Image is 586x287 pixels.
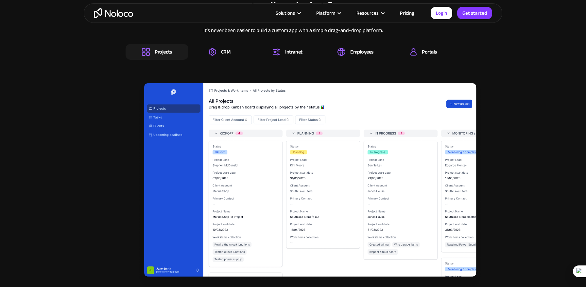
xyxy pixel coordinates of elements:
[422,48,437,56] div: Portals
[155,48,172,56] div: Projects
[221,48,231,56] div: CRM
[267,9,308,17] div: Solutions
[356,9,379,17] div: Resources
[276,9,295,17] div: Solutions
[285,48,302,56] div: Intranet
[308,9,348,17] div: Platform
[431,7,452,19] a: Login
[350,48,373,56] div: Employees
[316,9,335,17] div: Platform
[126,26,460,44] div: It’s never been easier to build a custom app with a simple drag-and-drop platform.
[348,9,392,17] div: Resources
[457,7,492,19] a: Get started
[94,8,133,18] a: home
[392,9,422,17] a: Pricing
